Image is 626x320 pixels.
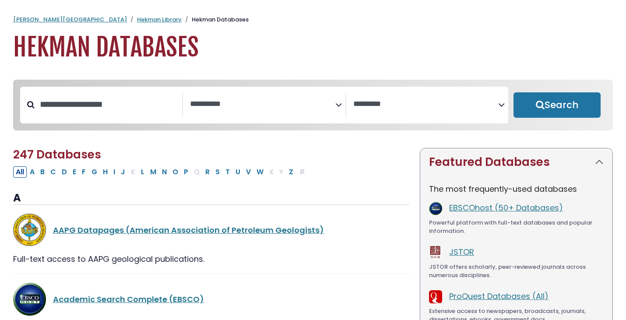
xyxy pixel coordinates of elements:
[13,15,613,24] nav: breadcrumb
[13,80,613,130] nav: Search filters
[159,166,169,178] button: Filter Results N
[13,33,613,62] h1: Hekman Databases
[233,166,243,178] button: Filter Results U
[13,166,27,178] button: All
[449,246,474,257] a: JSTOR
[513,92,601,118] button: Submit for Search Results
[53,225,324,236] a: AAPG Datapages (American Association of Petroleum Geologists)
[13,15,127,24] a: [PERSON_NAME][GEOGRAPHIC_DATA]
[420,148,612,176] button: Featured Databases
[138,166,147,178] button: Filter Results L
[89,166,100,178] button: Filter Results G
[35,97,182,112] input: Search database by title or keyword
[353,100,498,109] textarea: Search
[13,253,409,265] div: Full-text access to AAPG geological publications.
[190,100,335,109] textarea: Search
[38,166,47,178] button: Filter Results B
[181,166,191,178] button: Filter Results P
[48,166,59,178] button: Filter Results C
[254,166,266,178] button: Filter Results W
[429,183,604,195] p: The most frequently-used databases
[429,218,604,236] div: Powerful platform with full-text databases and popular information.
[111,166,118,178] button: Filter Results I
[100,166,110,178] button: Filter Results H
[13,192,409,205] h3: A
[13,147,101,162] span: 247 Databases
[213,166,222,178] button: Filter Results S
[429,263,604,280] div: JSTOR offers scholarly, peer-reviewed journals across numerous disciplines.
[53,294,204,305] a: Academic Search Complete (EBSCO)
[137,15,182,24] a: Hekman Library
[203,166,212,178] button: Filter Results R
[148,166,159,178] button: Filter Results M
[449,202,563,213] a: EBSCOhost (50+ Databases)
[449,291,549,302] a: ProQuest Databases (All)
[59,166,70,178] button: Filter Results D
[27,166,37,178] button: Filter Results A
[170,166,181,178] button: Filter Results O
[286,166,296,178] button: Filter Results Z
[223,166,232,178] button: Filter Results T
[79,166,88,178] button: Filter Results F
[13,166,309,177] div: Alpha-list to filter by first letter of database name
[70,166,79,178] button: Filter Results E
[243,166,253,178] button: Filter Results V
[182,15,249,24] li: Hekman Databases
[118,166,128,178] button: Filter Results J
